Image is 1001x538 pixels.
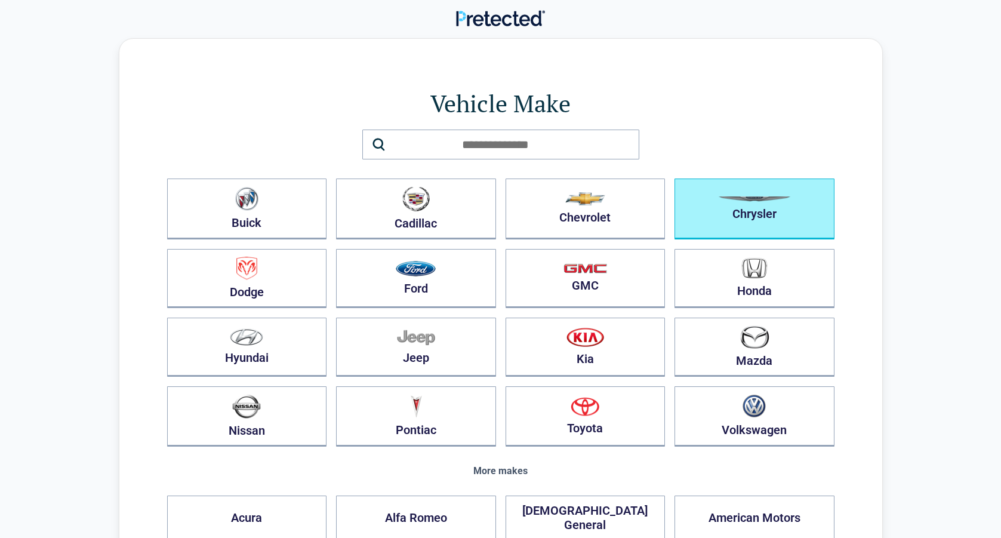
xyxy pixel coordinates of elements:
[167,179,327,239] button: Buick
[506,318,666,377] button: Kia
[167,318,327,377] button: Hyundai
[506,179,666,239] button: Chevrolet
[674,179,834,239] button: Chrysler
[506,249,666,308] button: GMC
[674,386,834,447] button: Volkswagen
[167,249,327,308] button: Dodge
[167,466,834,476] div: More makes
[336,179,496,239] button: Cadillac
[674,249,834,308] button: Honda
[674,318,834,377] button: Mazda
[336,318,496,377] button: Jeep
[336,249,496,308] button: Ford
[336,386,496,447] button: Pontiac
[506,386,666,447] button: Toyota
[167,87,834,120] h1: Vehicle Make
[167,386,327,447] button: Nissan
